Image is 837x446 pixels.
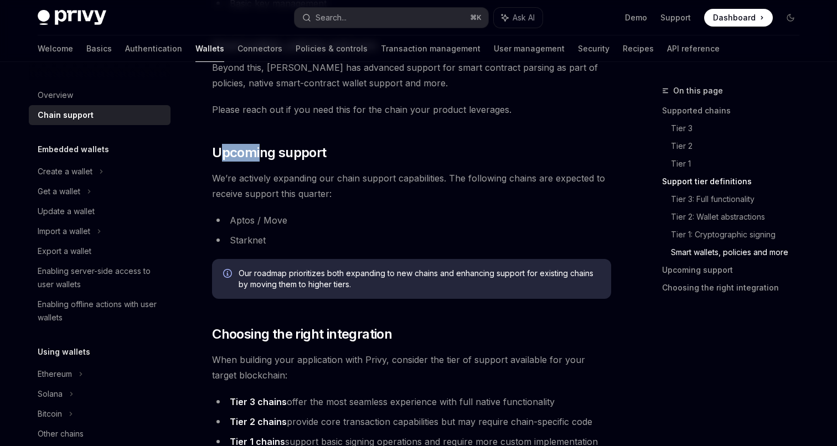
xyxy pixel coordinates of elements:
span: On this page [673,84,723,97]
span: Ask AI [513,12,535,23]
li: offer the most seamless experience with full native functionality [212,394,611,409]
div: Export a wallet [38,245,91,258]
a: Security [578,35,609,62]
svg: Info [223,269,234,280]
h5: Embedded wallets [38,143,109,156]
a: Connectors [237,35,282,62]
div: Update a wallet [38,205,95,218]
strong: Tier 3 chains [230,396,287,407]
a: Choosing the right integration [662,279,808,297]
div: Enabling offline actions with user wallets [38,298,164,324]
a: Tier 3: Full functionality [671,190,808,208]
a: Tier 2: Wallet abstractions [671,208,808,226]
a: API reference [667,35,720,62]
span: Dashboard [713,12,756,23]
button: Ask AI [494,8,542,28]
a: Recipes [623,35,654,62]
div: Get a wallet [38,185,80,198]
a: Other chains [29,424,170,444]
a: Support [660,12,691,23]
div: Import a wallet [38,225,90,238]
a: Tier 1 [671,155,808,173]
a: Policies & controls [296,35,368,62]
a: User management [494,35,565,62]
li: Aptos / Move [212,212,611,228]
a: Export a wallet [29,241,170,261]
div: Enabling server-side access to user wallets [38,265,164,291]
div: Bitcoin [38,407,62,421]
a: Enabling server-side access to user wallets [29,261,170,294]
span: Upcoming support [212,144,326,162]
span: When building your application with Privy, consider the tier of support available for your target... [212,352,611,383]
a: Upcoming support [662,261,808,279]
a: Wallets [195,35,224,62]
a: Enabling offline actions with user wallets [29,294,170,328]
a: Tier 2 [671,137,808,155]
h5: Using wallets [38,345,90,359]
a: Demo [625,12,647,23]
li: Starknet [212,232,611,248]
a: Chain support [29,105,170,125]
div: Chain support [38,108,94,122]
img: dark logo [38,10,106,25]
a: Tier 1: Cryptographic signing [671,226,808,243]
a: Welcome [38,35,73,62]
a: Authentication [125,35,182,62]
span: ⌘ K [470,13,482,22]
a: Support tier definitions [662,173,808,190]
a: Overview [29,85,170,105]
div: Create a wallet [38,165,92,178]
div: Overview [38,89,73,102]
button: Search...⌘K [294,8,488,28]
a: Update a wallet [29,201,170,221]
span: We’re actively expanding our chain support capabilities. The following chains are expected to rec... [212,170,611,201]
span: Please reach out if you need this for the chain your product leverages. [212,102,611,117]
span: Choosing the right integration [212,325,392,343]
button: Toggle dark mode [782,9,799,27]
div: Other chains [38,427,84,440]
span: Our roadmap prioritizes both expanding to new chains and enhancing support for existing chains by... [239,268,600,290]
a: Dashboard [704,9,773,27]
a: Supported chains [662,102,808,120]
a: Tier 3 [671,120,808,137]
strong: Tier 2 chains [230,416,287,427]
a: Basics [86,35,112,62]
div: Solana [38,387,63,401]
li: provide core transaction capabilities but may require chain-specific code [212,414,611,429]
div: Ethereum [38,367,72,381]
span: Beyond this, [PERSON_NAME] has advanced support for smart contract parsing as part of policies, n... [212,60,611,91]
a: Smart wallets, policies and more [671,243,808,261]
a: Transaction management [381,35,480,62]
div: Search... [316,11,347,24]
